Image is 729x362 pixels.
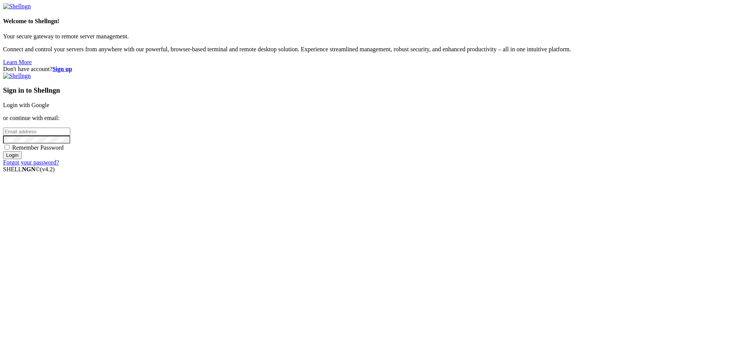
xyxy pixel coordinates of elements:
[3,73,31,79] img: Shellngn
[12,144,64,151] span: Remember Password
[3,18,726,25] h4: Welcome to Shellngn!
[40,166,55,172] span: 4.2.0
[22,166,36,172] b: NGN
[3,33,726,40] p: Your secure gateway to remote server management.
[3,46,726,53] p: Connect and control your servers from anywhere with our powerful, browser-based terminal and remo...
[3,166,55,172] span: SHELL ©
[3,66,726,73] div: Don't have account?
[3,102,49,108] a: Login with Google
[3,151,22,159] input: Login
[52,66,72,72] a: Sign up
[3,159,59,166] a: Forgot your password?
[5,145,9,150] input: Remember Password
[3,128,70,136] input: Email address
[3,115,726,122] p: or continue with email:
[3,3,31,10] img: Shellngn
[3,86,726,95] h3: Sign in to Shellngn
[3,59,32,65] a: Learn More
